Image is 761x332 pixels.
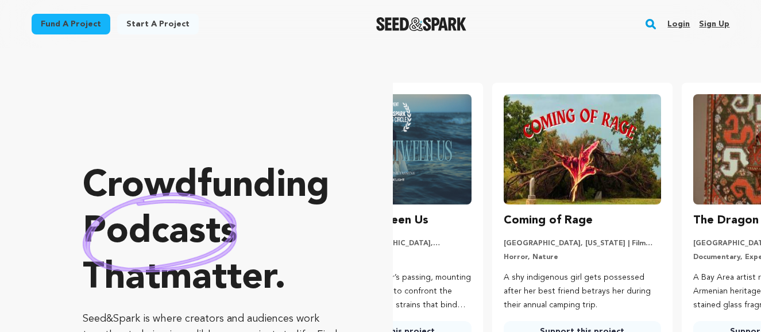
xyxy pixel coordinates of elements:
p: A shy indigenous girl gets possessed after her best friend betrays her during their annual campin... [504,271,661,312]
a: Sign up [699,15,729,33]
img: hand sketched image [83,192,237,272]
a: Seed&Spark Homepage [376,17,466,31]
h3: Coming of Rage [504,211,593,230]
img: The Sea Between Us image [314,94,471,204]
p: Horror, Nature [504,253,661,262]
p: Drama, Family [314,253,471,262]
p: A year after her sister’s passing, mounting grief forces a woman to confront the secrets, silence... [314,271,471,312]
img: Seed&Spark Logo Dark Mode [376,17,466,31]
a: Fund a project [32,14,110,34]
p: [GEOGRAPHIC_DATA], [US_STATE] | Film Short [504,239,661,248]
a: Login [667,15,690,33]
span: matter [160,260,275,297]
p: Crowdfunding that . [83,164,347,302]
a: Start a project [117,14,199,34]
img: Coming of Rage image [504,94,661,204]
p: [US_STATE][GEOGRAPHIC_DATA], [US_STATE] | Film Short [314,239,471,248]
